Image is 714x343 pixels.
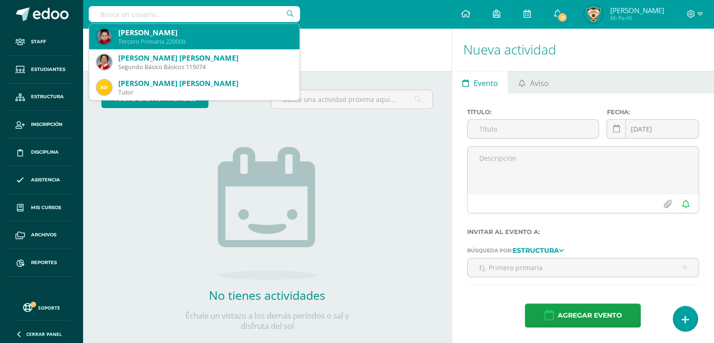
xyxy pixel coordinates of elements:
[89,6,300,22] input: Busca un usuario...
[467,228,699,235] label: Invitar al evento a:
[8,28,75,56] a: Staff
[463,28,703,71] h1: Nueva actividad
[8,194,75,222] a: Mis cursos
[584,5,603,23] img: 7c74505079bcc4778c69fb256aeee4a7.png
[468,120,599,138] input: Título
[118,78,292,88] div: [PERSON_NAME] [PERSON_NAME]
[11,301,71,313] a: Soporte
[508,71,559,94] a: Aviso
[557,12,568,23] span: 11
[467,247,513,254] span: Búsqueda por:
[8,56,75,84] a: Estudiantes
[97,80,112,95] img: 07b60cacb9f78be0eed2473a966ae96e.png
[513,247,564,253] a: Estructura
[118,28,292,38] div: [PERSON_NAME]
[218,147,316,280] img: no_activities.png
[8,139,75,166] a: Disciplina
[31,93,64,101] span: Estructura
[452,71,508,94] a: Evento
[557,304,622,327] span: Agregar evento
[8,221,75,249] a: Archivos
[8,249,75,277] a: Reportes
[31,231,56,239] span: Archivos
[38,304,60,311] span: Soporte
[173,287,361,303] h2: No tienes actividades
[31,38,46,46] span: Staff
[31,66,65,73] span: Estudiantes
[173,311,361,331] p: Échale un vistazo a los demás períodos o sal y disfruta del sol
[8,84,75,111] a: Estructura
[97,55,112,70] img: 0ba1b91b6ea70d825453c22fb5434ef0.png
[467,109,599,116] label: Título:
[474,72,498,94] span: Evento
[97,29,112,44] img: ef05fe2a70e4bf7fffe97b7127fd676b.png
[118,88,292,96] div: Tutor
[607,109,699,116] label: Fecha:
[31,204,61,211] span: Mis cursos
[530,72,549,94] span: Aviso
[31,121,62,128] span: Inscripción
[468,258,699,277] input: Ej. Primero primaria
[31,176,60,184] span: Asistencia
[8,166,75,194] a: Asistencia
[271,90,432,109] input: Busca una actividad próxima aquí...
[118,38,292,46] div: Tercero Primaria 220009
[513,246,559,255] strong: Estructura
[26,331,62,337] span: Cerrar panel
[118,63,292,71] div: Segundo Básico Básicos 115074
[607,120,699,138] input: Fecha de entrega
[118,53,292,63] div: [PERSON_NAME] [PERSON_NAME]
[610,6,664,15] span: [PERSON_NAME]
[31,148,59,156] span: Disciplina
[8,111,75,139] a: Inscripción
[610,14,664,22] span: Mi Perfil
[31,259,57,266] span: Reportes
[525,304,641,327] button: Agregar evento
